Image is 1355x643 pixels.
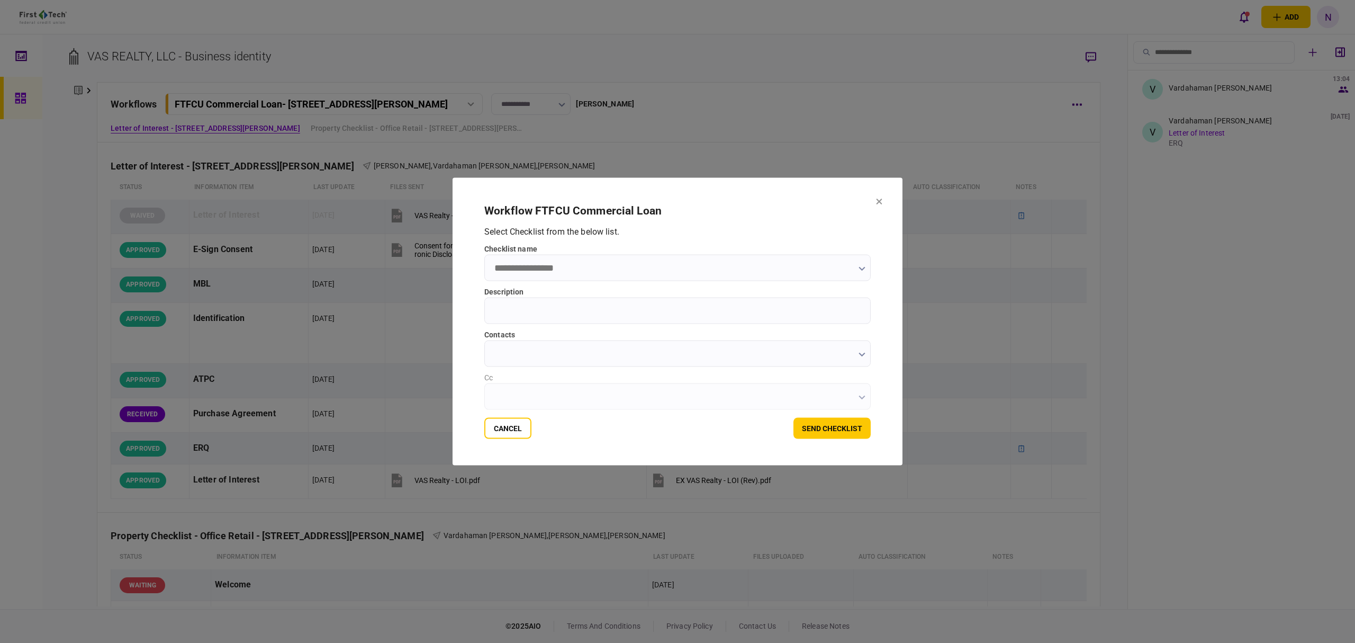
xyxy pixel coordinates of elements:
[484,226,871,238] div: Select Checklist from the below list .
[484,341,871,367] input: contacts
[484,204,871,218] h2: workflow FTFCU Commercial Loan
[793,418,871,439] button: send checklist
[484,329,871,341] label: contacts
[484,255,871,281] input: checklist name
[484,298,871,324] input: Description
[484,287,871,298] label: Description
[484,372,871,383] div: Cc
[484,418,531,439] button: Cancel
[484,244,871,255] label: checklist name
